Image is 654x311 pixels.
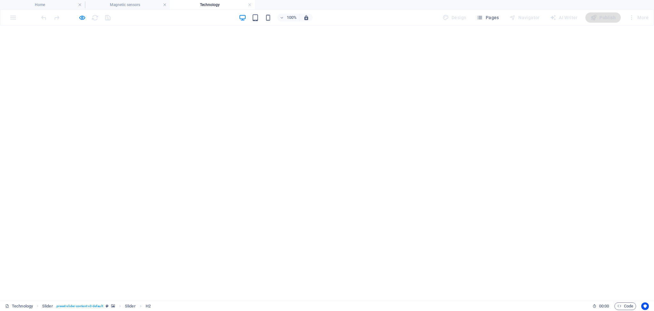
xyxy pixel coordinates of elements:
h4: Technology [170,1,255,8]
span: Click to select. Double-click to edit [42,302,53,310]
button: 100% [277,14,300,21]
span: Click to select. Double-click to edit [146,302,151,310]
button: Click here to leave preview mode and continue editing [78,14,86,21]
nav: breadcrumb [42,302,151,310]
button: Pages [474,12,501,23]
i: This element is a customizable preset [106,304,109,308]
span: . preset-slider-content-v3-default [56,302,103,310]
a: Click to cancel selection. Double-click to open Pages [5,302,33,310]
i: This element contains a background [111,304,115,308]
span: Code [617,302,633,310]
span: Click to select. Double-click to edit [125,302,136,310]
span: : [604,304,605,308]
button: Usercentrics [641,302,649,310]
span: Pages [476,14,499,21]
span: 00 00 [599,302,609,310]
h4: Magnetic sensors [85,1,170,8]
i: On resize automatically adjust zoom level to fit chosen device. [303,15,309,20]
h6: 100% [287,14,297,21]
h6: Session time [592,302,609,310]
div: Design (Ctrl+Alt+Y) [440,12,469,23]
button: Code [614,302,636,310]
